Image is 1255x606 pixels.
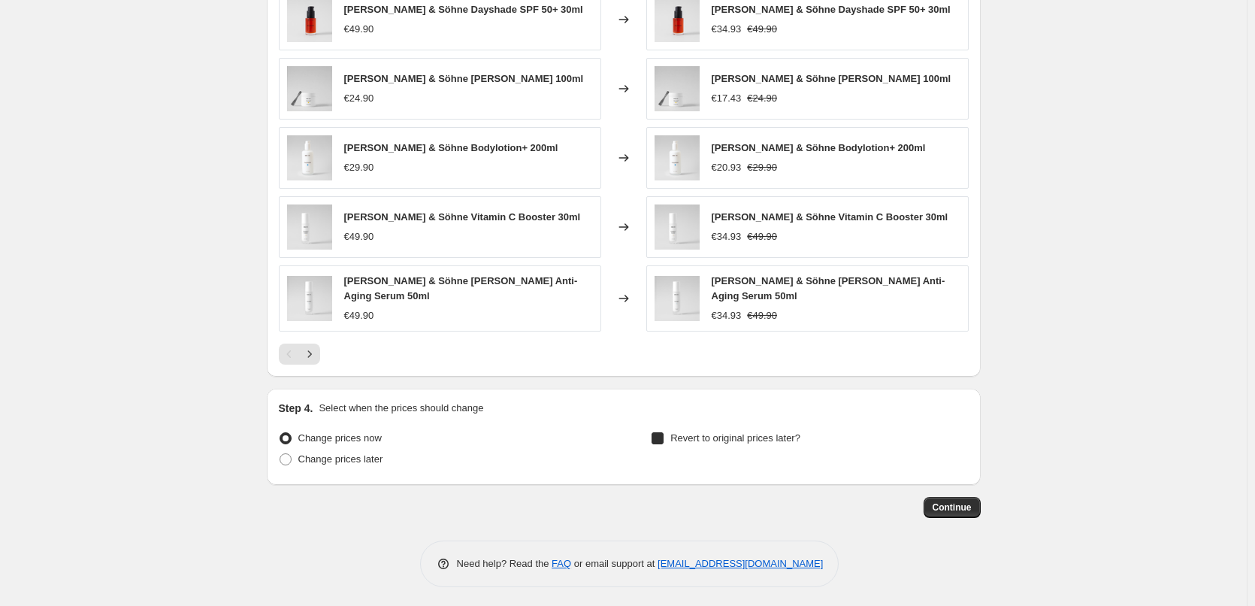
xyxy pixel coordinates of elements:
[287,276,332,321] img: beyer-sohne-hautgel-anti-aging-serum-50ml-177790_80x.png
[712,275,945,301] span: [PERSON_NAME] & Söhne [PERSON_NAME] Anti-Aging Serum 50ml
[655,135,700,180] img: beyer-sohne-bodylotion-200ml-174949_80x.png
[747,92,777,104] span: €24.90
[924,497,981,518] button: Continue
[279,401,313,416] h2: Step 4.
[712,23,742,35] span: €34.93
[299,344,320,365] button: Next
[344,275,578,301] span: [PERSON_NAME] & Söhne [PERSON_NAME] Anti-Aging Serum 50ml
[344,231,374,242] span: €49.90
[747,162,777,173] span: €29.90
[712,4,951,15] span: [PERSON_NAME] & Söhne Dayshade SPF 50+ 30ml
[344,23,374,35] span: €49.90
[571,558,658,569] span: or email support at
[344,4,583,15] span: [PERSON_NAME] & Söhne Dayshade SPF 50+ 30ml
[670,432,800,444] span: Revert to original prices later?
[712,162,742,173] span: €20.93
[712,92,742,104] span: €17.43
[344,92,374,104] span: €24.90
[344,162,374,173] span: €29.90
[344,211,581,223] span: [PERSON_NAME] & Söhne Vitamin C Booster 30ml
[655,66,700,111] img: beyer-sohne-cleanser-100ml-535473_80x.png
[712,142,926,153] span: [PERSON_NAME] & Söhne Bodylotion+ 200ml
[319,401,483,416] p: Select when the prices should change
[712,231,742,242] span: €34.93
[747,231,777,242] span: €49.90
[747,23,777,35] span: €49.90
[298,432,382,444] span: Change prices now
[655,205,700,250] img: beyer-sohne-vitamin-c-booster-30ml-619159_80x.png
[747,310,777,321] span: €49.90
[287,205,332,250] img: beyer-sohne-vitamin-c-booster-30ml-619159_80x.png
[287,66,332,111] img: beyer-sohne-cleanser-100ml-535473_80x.png
[655,276,700,321] img: beyer-sohne-hautgel-anti-aging-serum-50ml-177790_80x.png
[712,211,948,223] span: [PERSON_NAME] & Söhne Vitamin C Booster 30ml
[552,558,571,569] a: FAQ
[712,73,951,84] span: [PERSON_NAME] & Söhne [PERSON_NAME] 100ml
[344,310,374,321] span: €49.90
[287,135,332,180] img: beyer-sohne-bodylotion-200ml-174949_80x.png
[658,558,823,569] a: [EMAIL_ADDRESS][DOMAIN_NAME]
[712,310,742,321] span: €34.93
[457,558,552,569] span: Need help? Read the
[344,73,584,84] span: [PERSON_NAME] & Söhne [PERSON_NAME] 100ml
[933,501,972,514] span: Continue
[279,344,320,365] nav: Pagination
[344,142,558,153] span: [PERSON_NAME] & Söhne Bodylotion+ 200ml
[298,453,383,465] span: Change prices later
